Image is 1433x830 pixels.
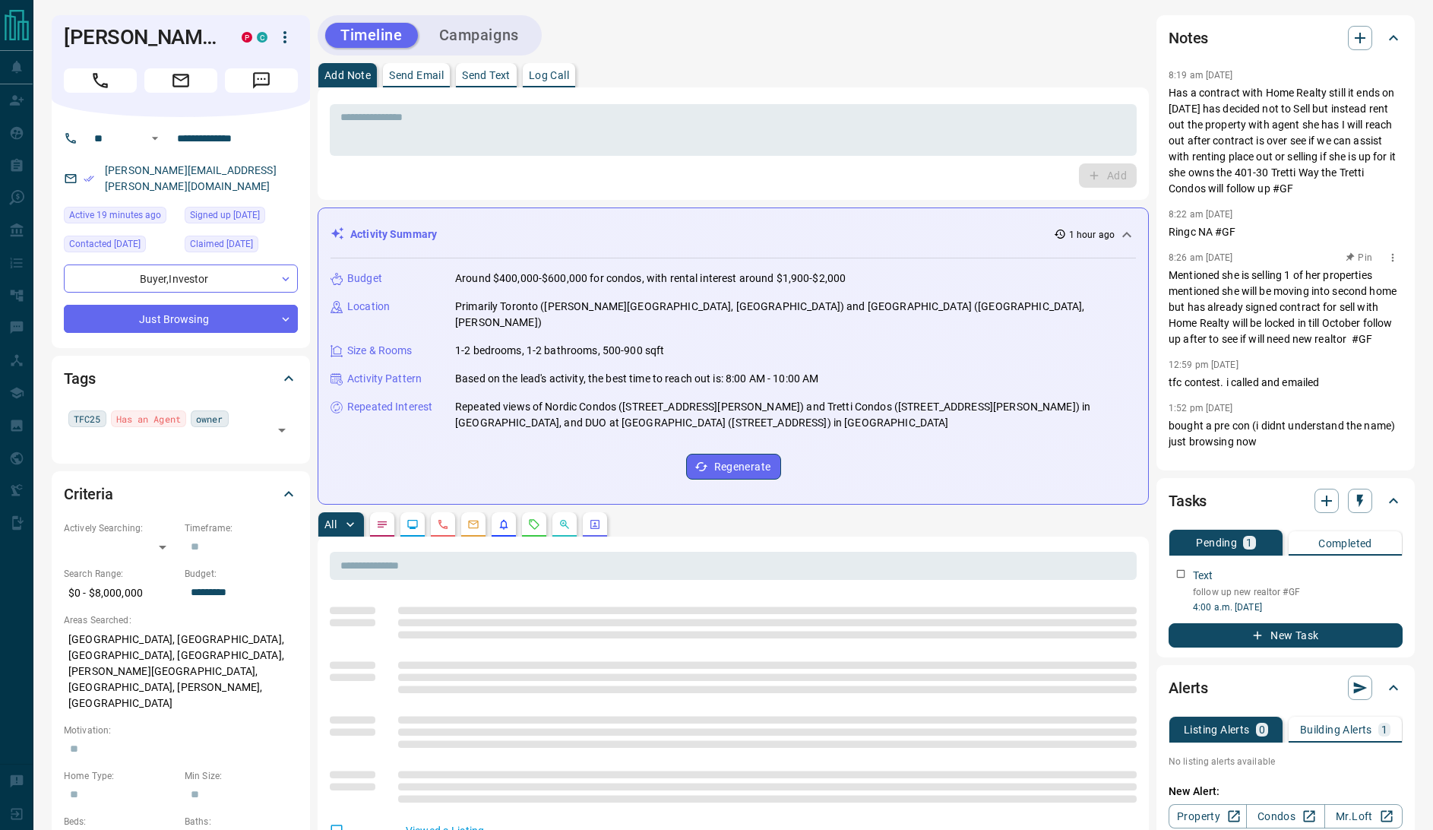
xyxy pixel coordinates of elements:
[271,420,293,441] button: Open
[350,227,437,242] p: Activity Summary
[74,411,101,426] span: TFC25
[406,518,419,531] svg: Lead Browsing Activity
[1169,209,1233,220] p: 8:22 am [DATE]
[105,164,277,192] a: [PERSON_NAME][EMAIL_ADDRESS][PERSON_NAME][DOMAIN_NAME]
[1337,251,1381,265] button: Pin
[1169,224,1403,240] p: Ringc NA #GF
[1169,784,1403,800] p: New Alert:
[242,32,252,43] div: property.ca
[1169,804,1247,828] a: Property
[185,521,298,535] p: Timeframe:
[64,236,177,257] div: Mon Oct 13 2025
[1169,70,1233,81] p: 8:19 am [DATE]
[424,23,534,48] button: Campaigns
[185,236,298,257] div: Thu Nov 11 2021
[529,70,569,81] p: Log Call
[455,343,664,359] p: 1-2 bedrooms, 1-2 bathrooms, 500-900 sqft
[225,68,298,93] span: Message
[389,70,444,81] p: Send Email
[1193,568,1213,584] p: Text
[1324,804,1403,828] a: Mr.Loft
[69,207,161,223] span: Active 19 minutes ago
[347,299,390,315] p: Location
[1246,537,1252,548] p: 1
[324,70,371,81] p: Add Note
[146,129,164,147] button: Open
[1169,418,1403,450] p: bought a pre con (i didnt understand the name) just browsing now
[64,476,298,512] div: Criteria
[325,23,418,48] button: Timeline
[1169,670,1403,706] div: Alerts
[437,518,449,531] svg: Calls
[185,815,298,828] p: Baths:
[1196,537,1237,548] p: Pending
[1169,676,1208,700] h2: Alerts
[498,518,510,531] svg: Listing Alerts
[64,567,177,581] p: Search Range:
[1169,252,1233,263] p: 8:26 am [DATE]
[144,68,217,93] span: Email
[1169,483,1403,519] div: Tasks
[589,518,601,531] svg: Agent Actions
[1169,755,1403,768] p: No listing alerts available
[64,366,95,391] h2: Tags
[64,521,177,535] p: Actively Searching:
[64,769,177,783] p: Home Type:
[376,518,388,531] svg: Notes
[1169,489,1207,513] h2: Tasks
[455,399,1136,431] p: Repeated views of Nordic Condos ([STREET_ADDRESS][PERSON_NAME]) and Tretti Condos ([STREET_ADDRES...
[190,207,260,223] span: Signed up [DATE]
[1169,360,1238,370] p: 12:59 pm [DATE]
[190,236,253,252] span: Claimed [DATE]
[528,518,540,531] svg: Requests
[686,454,781,480] button: Regenerate
[1169,268,1403,347] p: Mentioned she is selling 1 of her properties mentioned she will be moving into second home but ha...
[324,519,337,530] p: All
[455,271,846,287] p: Around $400,000-$600,000 for condos, with rental interest around $1,900-$2,000
[1169,26,1208,50] h2: Notes
[257,32,267,43] div: condos.ca
[1381,724,1387,735] p: 1
[69,236,141,252] span: Contacted [DATE]
[1300,724,1372,735] p: Building Alerts
[64,482,113,506] h2: Criteria
[347,271,382,287] p: Budget
[185,769,298,783] p: Min Size:
[64,724,298,737] p: Motivation:
[1259,724,1265,735] p: 0
[1069,228,1115,242] p: 1 hour ago
[64,207,177,228] div: Tue Oct 14 2025
[331,220,1136,249] div: Activity Summary1 hour ago
[1169,20,1403,56] div: Notes
[1169,403,1233,413] p: 1:52 pm [DATE]
[347,343,413,359] p: Size & Rooms
[558,518,571,531] svg: Opportunities
[64,25,219,49] h1: [PERSON_NAME]
[1184,724,1250,735] p: Listing Alerts
[347,371,422,387] p: Activity Pattern
[196,411,223,426] span: owner
[116,411,181,426] span: Has an Agent
[1318,538,1372,549] p: Completed
[64,627,298,716] p: [GEOGRAPHIC_DATA], [GEOGRAPHIC_DATA], [GEOGRAPHIC_DATA], [GEOGRAPHIC_DATA], [PERSON_NAME][GEOGRAP...
[185,567,298,581] p: Budget:
[64,305,298,333] div: Just Browsing
[185,207,298,228] div: Tue Mar 07 2017
[1246,804,1324,828] a: Condos
[462,70,511,81] p: Send Text
[64,815,177,828] p: Beds:
[1169,85,1403,197] p: Has a contract with Home Realty still it ends on [DATE] has decided not to Sell but instead rent ...
[347,399,432,415] p: Repeated Interest
[467,518,479,531] svg: Emails
[64,360,298,397] div: Tags
[1169,375,1403,391] p: tfc contest. i called and emailed
[64,581,177,606] p: $0 - $8,000,000
[1169,623,1403,648] button: New Task
[455,299,1136,331] p: Primarily Toronto ([PERSON_NAME][GEOGRAPHIC_DATA], [GEOGRAPHIC_DATA]) and [GEOGRAPHIC_DATA] ([GEO...
[64,265,298,293] div: Buyer , Investor
[64,613,298,627] p: Areas Searched:
[64,68,137,93] span: Call
[1193,585,1403,599] p: follow up new realtor #GF
[455,371,818,387] p: Based on the lead's activity, the best time to reach out is: 8:00 AM - 10:00 AM
[1193,600,1403,614] p: 4:00 a.m. [DATE]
